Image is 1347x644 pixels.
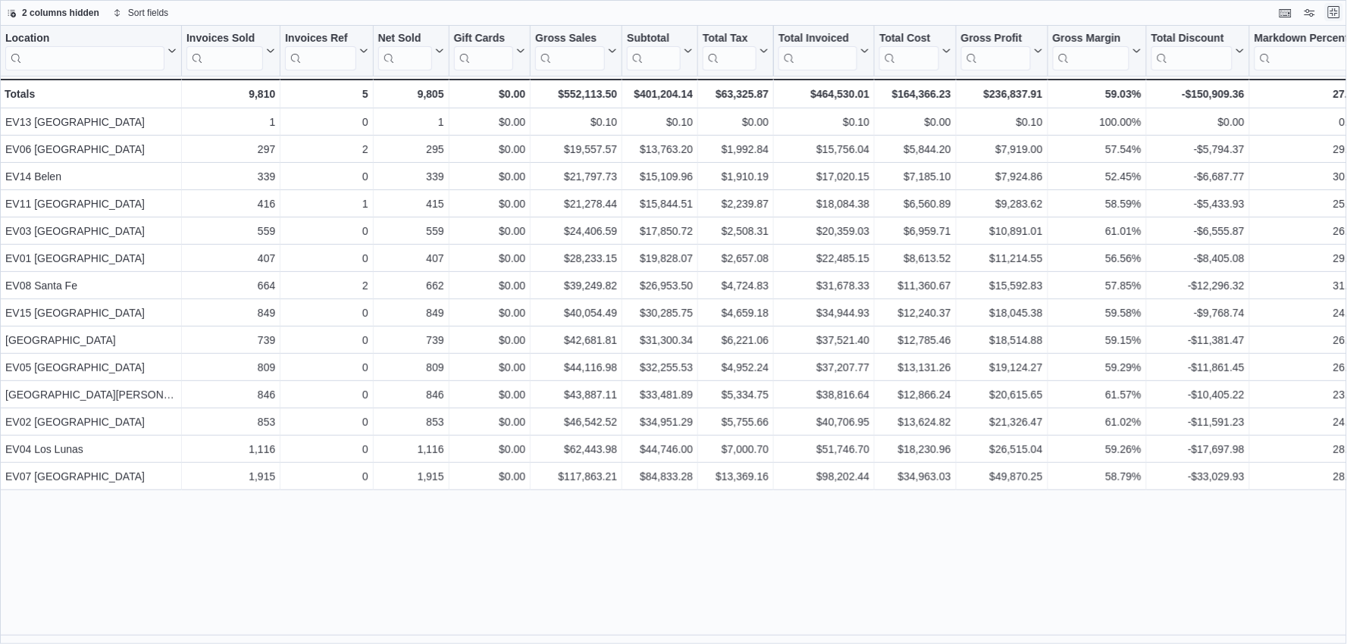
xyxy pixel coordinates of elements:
[1151,32,1245,70] button: Total Discount
[1053,358,1142,377] div: 59.29%
[778,167,869,186] div: $17,020.15
[778,32,869,70] button: Total Invoiced
[1151,304,1245,322] div: -$9,768.74
[285,249,368,267] div: 0
[1053,413,1142,431] div: 61.02%
[454,32,526,70] button: Gift Cards
[778,304,869,322] div: $34,944.93
[186,32,275,70] button: Invoices Sold
[703,304,769,322] div: $4,659.18
[627,167,693,186] div: $15,109.96
[186,413,275,431] div: 853
[1053,331,1142,349] div: 59.15%
[535,413,617,431] div: $46,542.52
[535,277,617,295] div: $39,249.82
[778,277,869,295] div: $31,678.33
[778,195,869,213] div: $18,084.38
[961,195,1043,213] div: $9,283.62
[535,249,617,267] div: $28,233.15
[285,113,368,131] div: 0
[1053,140,1142,158] div: 57.54%
[378,167,444,186] div: 339
[627,440,693,458] div: $44,746.00
[22,7,99,19] span: 2 columns hidden
[285,386,368,404] div: 0
[454,195,526,213] div: $0.00
[1151,167,1245,186] div: -$6,687.77
[5,249,177,267] div: EV01 [GEOGRAPHIC_DATA]
[1053,195,1142,213] div: 58.59%
[879,140,951,158] div: $5,844.20
[535,167,617,186] div: $21,797.73
[1151,113,1245,131] div: $0.00
[879,113,951,131] div: $0.00
[454,413,526,431] div: $0.00
[879,167,951,186] div: $7,185.10
[285,167,368,186] div: 0
[879,277,951,295] div: $11,360.67
[107,4,174,22] button: Sort fields
[961,222,1043,240] div: $10,891.01
[1053,32,1129,46] div: Gross Margin
[186,140,275,158] div: 297
[5,413,177,431] div: EV02 [GEOGRAPHIC_DATA]
[1151,140,1245,158] div: -$5,794.37
[961,85,1043,103] div: $236,837.91
[378,249,444,267] div: 407
[5,140,177,158] div: EV06 [GEOGRAPHIC_DATA]
[703,32,769,70] button: Total Tax
[186,222,275,240] div: 559
[703,32,757,70] div: Total Tax
[535,113,617,131] div: $0.10
[186,249,275,267] div: 407
[778,249,869,267] div: $22,485.15
[703,277,769,295] div: $4,724.83
[5,358,177,377] div: EV05 [GEOGRAPHIC_DATA]
[961,440,1043,458] div: $26,515.04
[378,113,444,131] div: 1
[627,32,681,46] div: Subtotal
[285,195,368,213] div: 1
[778,85,869,103] div: $464,530.01
[5,32,177,70] button: Location
[703,331,769,349] div: $6,221.06
[5,85,177,103] div: Totals
[1053,304,1142,322] div: 59.58%
[703,140,769,158] div: $1,992.84
[879,413,951,431] div: $13,624.82
[879,32,951,70] button: Total Cost
[778,413,869,431] div: $40,706.95
[961,32,1043,70] button: Gross Profit
[778,440,869,458] div: $51,746.70
[1053,386,1142,404] div: 61.57%
[703,85,769,103] div: $63,325.87
[627,113,693,131] div: $0.10
[627,358,693,377] div: $32,255.53
[879,467,951,486] div: $34,963.03
[1151,32,1233,70] div: Total Discount
[535,467,617,486] div: $117,863.21
[1277,4,1295,22] button: Keyboard shortcuts
[378,32,432,70] div: Net Sold
[961,32,1031,46] div: Gross Profit
[1053,249,1142,267] div: 56.56%
[1151,440,1245,458] div: -$17,697.98
[454,249,526,267] div: $0.00
[1053,467,1142,486] div: 58.79%
[778,32,857,46] div: Total Invoiced
[1151,222,1245,240] div: -$6,555.87
[285,331,368,349] div: 0
[378,195,444,213] div: 415
[1053,277,1142,295] div: 57.85%
[285,32,356,46] div: Invoices Ref
[627,222,693,240] div: $17,850.72
[5,222,177,240] div: EV03 [GEOGRAPHIC_DATA]
[1053,167,1142,186] div: 52.45%
[1151,467,1245,486] div: -$33,029.93
[285,440,368,458] div: 0
[285,32,368,70] button: Invoices Ref
[703,195,769,213] div: $2,239.87
[186,85,275,103] div: 9,810
[1,4,105,22] button: 2 columns hidden
[454,277,526,295] div: $0.00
